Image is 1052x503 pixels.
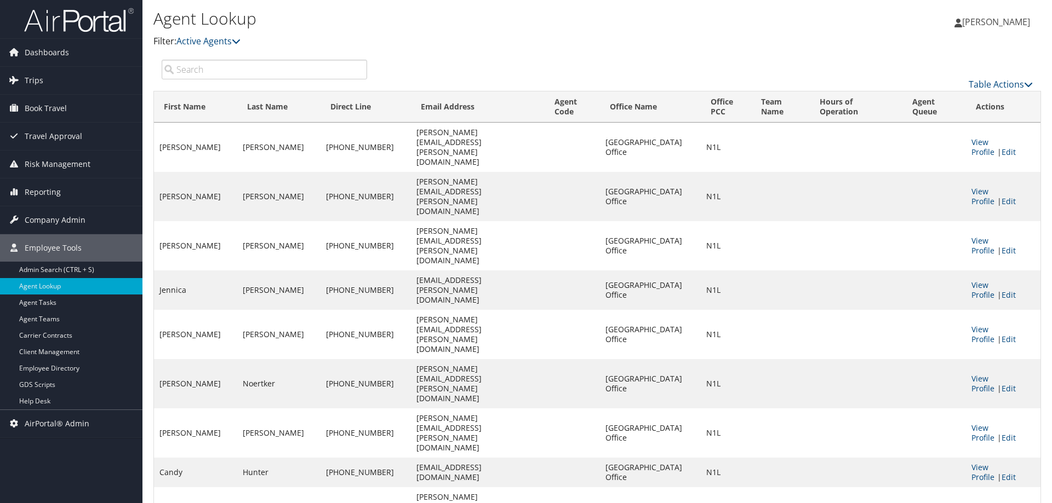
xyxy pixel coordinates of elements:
[1002,196,1016,206] a: Edit
[701,221,751,270] td: N1L
[321,359,411,408] td: [PHONE_NUMBER]
[25,151,90,178] span: Risk Management
[237,359,321,408] td: Noertker
[600,408,701,458] td: [GEOGRAPHIC_DATA] Office
[321,310,411,359] td: [PHONE_NUMBER]
[701,91,751,123] th: Office PCC: activate to sort column ascending
[810,91,902,123] th: Hours of Operation: activate to sort column ascending
[411,408,545,458] td: [PERSON_NAME][EMAIL_ADDRESS][PERSON_NAME][DOMAIN_NAME]
[411,172,545,221] td: [PERSON_NAME][EMAIL_ADDRESS][PERSON_NAME][DOMAIN_NAME]
[600,458,701,487] td: [GEOGRAPHIC_DATA] Office
[966,270,1040,310] td: |
[411,458,545,487] td: [EMAIL_ADDRESS][DOMAIN_NAME]
[971,324,994,344] a: View Profile
[1002,334,1016,344] a: Edit
[600,310,701,359] td: [GEOGRAPHIC_DATA] Office
[154,408,237,458] td: [PERSON_NAME]
[701,123,751,172] td: N1L
[153,7,745,30] h1: Agent Lookup
[954,5,1041,38] a: [PERSON_NAME]
[701,408,751,458] td: N1L
[971,462,994,482] a: View Profile
[237,123,321,172] td: [PERSON_NAME]
[600,172,701,221] td: [GEOGRAPHIC_DATA] Office
[600,91,701,123] th: Office Name: activate to sort column ascending
[971,280,994,300] a: View Profile
[154,123,237,172] td: [PERSON_NAME]
[966,359,1040,408] td: |
[25,410,89,437] span: AirPortal® Admin
[321,91,411,123] th: Direct Line: activate to sort column ascending
[971,423,994,443] a: View Profile
[321,408,411,458] td: [PHONE_NUMBER]
[154,310,237,359] td: [PERSON_NAME]
[321,270,411,310] td: [PHONE_NUMBER]
[162,60,367,79] input: Search
[154,270,237,310] td: Jennica
[154,172,237,221] td: [PERSON_NAME]
[153,34,745,49] p: Filter:
[237,91,321,123] th: Last Name: activate to sort column ascending
[25,123,82,150] span: Travel Approval
[1002,147,1016,157] a: Edit
[600,359,701,408] td: [GEOGRAPHIC_DATA] Office
[966,172,1040,221] td: |
[1002,290,1016,300] a: Edit
[154,458,237,487] td: Candy
[154,359,237,408] td: [PERSON_NAME]
[237,408,321,458] td: [PERSON_NAME]
[1002,383,1016,394] a: Edit
[411,123,545,172] td: [PERSON_NAME][EMAIL_ADDRESS][PERSON_NAME][DOMAIN_NAME]
[971,137,994,157] a: View Profile
[966,91,1040,123] th: Actions
[966,310,1040,359] td: |
[1002,472,1016,482] a: Edit
[24,7,134,33] img: airportal-logo.png
[237,458,321,487] td: Hunter
[237,270,321,310] td: [PERSON_NAME]
[971,373,994,394] a: View Profile
[411,91,545,123] th: Email Address: activate to sort column ascending
[971,235,994,256] a: View Profile
[25,95,67,122] span: Book Travel
[1002,245,1016,256] a: Edit
[966,221,1040,270] td: |
[701,172,751,221] td: N1L
[25,206,85,234] span: Company Admin
[966,123,1040,172] td: |
[966,458,1040,487] td: |
[962,16,1030,28] span: [PERSON_NAME]
[237,310,321,359] td: [PERSON_NAME]
[321,221,411,270] td: [PHONE_NUMBER]
[154,91,237,123] th: First Name: activate to sort column ascending
[25,67,43,94] span: Trips
[237,221,321,270] td: [PERSON_NAME]
[600,123,701,172] td: [GEOGRAPHIC_DATA] Office
[701,359,751,408] td: N1L
[237,172,321,221] td: [PERSON_NAME]
[969,78,1033,90] a: Table Actions
[902,91,966,123] th: Agent Queue: activate to sort column ascending
[600,270,701,310] td: [GEOGRAPHIC_DATA] Office
[966,408,1040,458] td: |
[25,178,61,206] span: Reporting
[25,39,69,66] span: Dashboards
[411,359,545,408] td: [PERSON_NAME][EMAIL_ADDRESS][PERSON_NAME][DOMAIN_NAME]
[701,458,751,487] td: N1L
[1002,432,1016,443] a: Edit
[25,234,82,262] span: Employee Tools
[751,91,810,123] th: Team Name: activate to sort column ascending
[321,123,411,172] td: [PHONE_NUMBER]
[154,221,237,270] td: [PERSON_NAME]
[176,35,241,47] a: Active Agents
[411,270,545,310] td: [EMAIL_ADDRESS][PERSON_NAME][DOMAIN_NAME]
[971,186,994,206] a: View Profile
[600,221,701,270] td: [GEOGRAPHIC_DATA] Office
[411,221,545,270] td: [PERSON_NAME][EMAIL_ADDRESS][PERSON_NAME][DOMAIN_NAME]
[701,270,751,310] td: N1L
[321,458,411,487] td: [PHONE_NUMBER]
[321,172,411,221] td: [PHONE_NUMBER]
[411,310,545,359] td: [PERSON_NAME][EMAIL_ADDRESS][PERSON_NAME][DOMAIN_NAME]
[701,310,751,359] td: N1L
[545,91,600,123] th: Agent Code: activate to sort column descending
